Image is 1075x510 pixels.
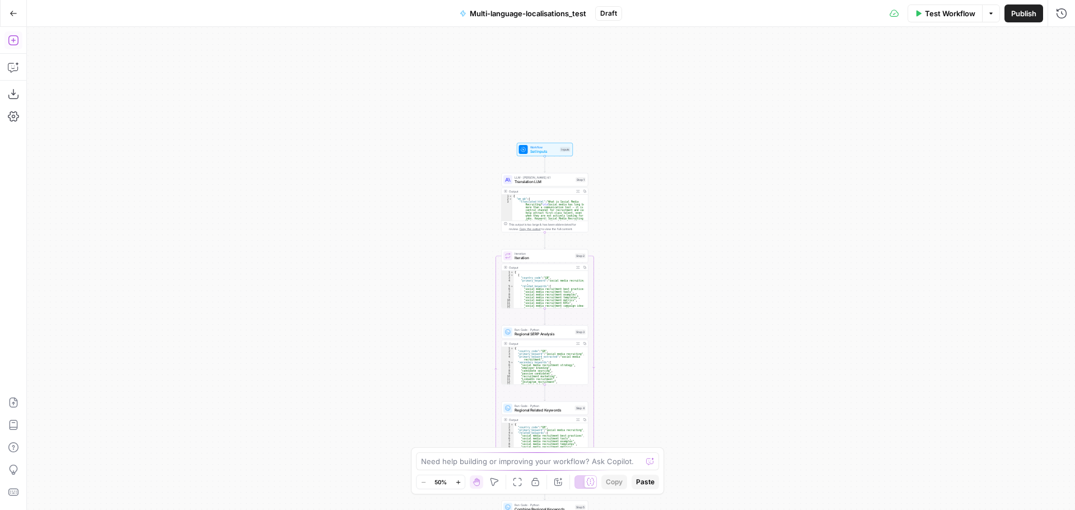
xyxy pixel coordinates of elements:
span: Toggle code folding, rows 4 through 24 [511,432,514,434]
span: Copy the output [520,227,541,231]
div: WorkflowSet InputsInputs [502,143,588,156]
div: 13 [502,307,514,313]
div: Run Code · PythonRegional Related KeywordsStep 4Output{ "country_code":"GB", "primary_keyword":"s... [502,401,588,461]
div: 1 [502,347,514,350]
span: Run Code · Python [515,503,573,507]
span: Draft [600,8,617,18]
span: Translation LLM [515,179,573,185]
div: 3 [502,353,514,355]
span: Toggle code folding, rows 1 through 77 [511,271,514,274]
g: Edge from step_2 to step_3 [544,308,546,325]
div: 9 [502,296,514,299]
div: 7 [502,367,514,369]
span: Copy [606,477,623,487]
div: 6 [502,364,514,367]
div: 13 [502,383,514,386]
span: Toggle code folding, rows 1 through 5 [509,195,512,198]
button: Publish [1004,4,1043,22]
div: 1 [502,271,514,274]
div: 5 [502,434,514,437]
span: Toggle code folding, rows 5 through 15 [511,361,514,364]
span: Run Code · Python [515,327,573,332]
span: Multi-language-localisations_test [470,8,586,19]
button: Multi-language-localisations_test [453,4,593,22]
div: 8 [502,369,514,372]
span: Iteration [515,251,573,256]
span: Workflow [530,145,558,149]
span: Toggle code folding, rows 2 through 26 [511,274,514,277]
div: 5 [502,285,514,288]
div: 5 [502,361,514,364]
div: 1 [502,423,514,426]
div: Inputs [560,147,571,152]
div: 6 [502,437,514,440]
span: Regional Related Keywords [515,408,573,413]
div: 4 [502,355,514,361]
div: 2 [502,198,512,200]
span: Toggle code folding, rows 2 through 4 [509,198,512,200]
div: 9 [502,446,514,448]
div: 11 [502,378,514,381]
div: This output is too large & has been abbreviated for review. to view the full content. [509,222,586,231]
g: Edge from step_3 to step_4 [544,385,546,401]
div: 3 [502,277,514,279]
div: 2 [502,350,514,353]
div: Step 4 [575,406,586,411]
span: Regional SERP Analysis [515,331,573,337]
g: Edge from step_2-iteration-end to step_5 [544,484,546,500]
button: Copy [601,475,627,489]
div: 10 [502,375,514,378]
div: Run Code · PythonRegional SERP AnalysisStep 3Output{ "country_code":"GB", "primary_keyword":"soci... [502,325,588,385]
div: LoopIterationIterationStep 2Output[ { "country_code":"GB", "primary_keyword":"social media recrui... [502,249,588,308]
div: Output [509,189,573,194]
span: 50% [434,478,447,486]
button: Paste [632,475,659,489]
div: 10 [502,299,514,302]
span: Iteration [515,255,573,261]
div: 11 [502,302,514,305]
div: Output [509,341,573,346]
div: 3 [502,429,514,432]
div: 4 [502,279,514,285]
span: Publish [1011,8,1036,19]
div: 8 [502,443,514,446]
span: LLM · [PERSON_NAME] 4.1 [515,175,573,180]
div: Step 5 [575,505,586,510]
div: Output [509,418,573,422]
div: 4 [502,432,514,434]
div: Step 3 [575,330,586,335]
div: 12 [502,305,514,307]
div: 1 [502,195,512,198]
div: 7 [502,440,514,443]
div: LLM · [PERSON_NAME] 4.1Translation LLMStep 1Output{ "en_gb":{ "translated_html":"What is Social M... [502,173,588,232]
div: 8 [502,293,514,296]
div: Step 1 [576,177,586,183]
div: 2 [502,274,514,277]
button: Test Workflow [908,4,982,22]
span: Toggle code folding, rows 5 through 25 [511,285,514,288]
div: 6 [502,288,514,291]
div: 7 [502,291,514,293]
g: Edge from start to step_1 [544,156,546,172]
div: Output [509,265,573,270]
span: Paste [636,477,655,487]
span: Toggle code folding, rows 1 through 16 [511,347,514,350]
span: Test Workflow [925,8,975,19]
span: Set Inputs [530,149,558,155]
div: 2 [502,426,514,429]
g: Edge from step_1 to step_2 [544,232,546,249]
span: Run Code · Python [515,404,573,408]
span: Toggle code folding, rows 1 through 25 [511,423,514,426]
div: 9 [502,372,514,375]
div: 12 [502,381,514,383]
div: Step 2 [575,254,586,259]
